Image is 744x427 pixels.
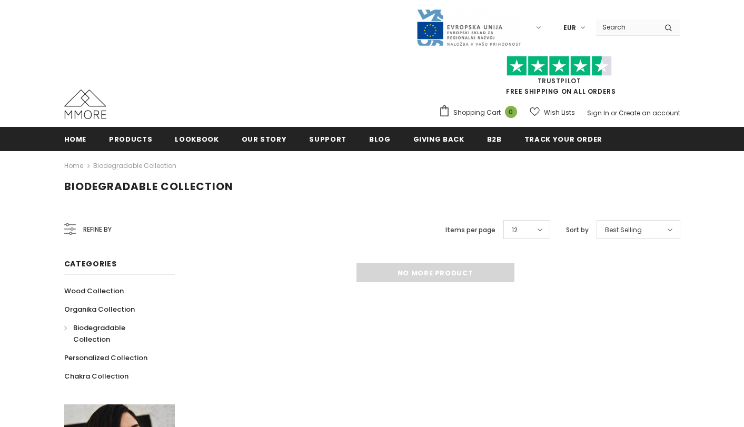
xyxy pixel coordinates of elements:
a: Organika Collection [64,300,135,319]
input: Search Site [596,19,657,35]
a: Blog [369,127,391,151]
span: Shopping Cart [453,107,501,118]
span: Wood Collection [64,286,124,296]
a: Our Story [242,127,287,151]
a: Shopping Cart 0 [439,105,522,121]
span: B2B [487,134,502,144]
a: Wood Collection [64,282,124,300]
span: Products [109,134,152,144]
span: Refine by [83,224,112,235]
span: Organika Collection [64,304,135,314]
a: support [309,127,346,151]
a: Biodegradable Collection [64,319,163,349]
a: B2B [487,127,502,151]
span: Biodegradable Collection [73,323,125,344]
label: Sort by [566,225,589,235]
span: Biodegradable Collection [64,179,233,194]
label: Items per page [445,225,495,235]
a: Home [64,160,83,172]
img: Javni Razpis [416,8,521,47]
a: Lookbook [175,127,219,151]
a: Personalized Collection [64,349,147,367]
img: MMORE Cases [64,90,106,119]
span: support [309,134,346,144]
span: Lookbook [175,134,219,144]
span: Best Selling [605,225,642,235]
a: Sign In [587,108,609,117]
span: 0 [505,106,517,118]
span: 12 [512,225,518,235]
a: Home [64,127,87,151]
a: Track your order [524,127,602,151]
span: Personalized Collection [64,353,147,363]
a: Trustpilot [538,76,581,85]
img: Trust Pilot Stars [507,56,612,76]
a: Chakra Collection [64,367,128,385]
span: Chakra Collection [64,371,128,381]
span: EUR [563,23,576,33]
a: Wish Lists [530,103,575,122]
span: Blog [369,134,391,144]
a: Biodegradable Collection [93,161,176,170]
span: or [611,108,617,117]
a: Products [109,127,152,151]
span: Track your order [524,134,602,144]
a: Giving back [413,127,464,151]
a: Create an account [619,108,680,117]
span: Home [64,134,87,144]
span: Categories [64,259,117,269]
span: Wish Lists [544,107,575,118]
a: Javni Razpis [416,23,521,32]
span: FREE SHIPPING ON ALL ORDERS [439,61,680,96]
span: Giving back [413,134,464,144]
span: Our Story [242,134,287,144]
